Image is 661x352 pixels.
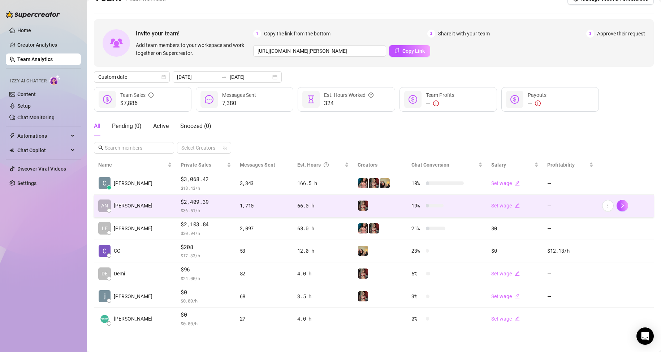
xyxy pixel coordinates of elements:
div: 66.0 h [297,202,349,210]
a: Set wageedit [491,293,520,299]
div: 82 [240,270,289,278]
span: $0 [181,288,231,297]
img: Demi [358,269,368,279]
span: 5 % [411,270,423,278]
span: $ 24.00 /h [181,275,231,282]
input: Search members [105,144,164,152]
span: [PERSON_NAME] [114,179,152,187]
span: [PERSON_NAME] [114,315,152,323]
span: $0 [181,310,231,319]
span: Messages Sent [240,162,275,168]
img: Mistress [380,178,390,188]
div: — [426,99,454,108]
span: AN [101,202,108,210]
div: — [528,99,546,108]
span: DE [101,270,108,278]
div: 4.0 h [297,315,349,323]
div: $12.13 /h [547,247,593,255]
div: $0 [491,247,539,255]
span: Custom date [98,72,165,82]
span: message [205,95,213,104]
span: dollar-circle [409,95,417,104]
div: $0 [491,224,539,232]
td: — [543,285,598,308]
a: Set wageedit [491,271,520,276]
img: Chat Copilot [9,148,14,153]
th: Name [94,158,176,172]
button: Copy Link [389,45,430,57]
span: 3 [586,30,594,38]
a: Home [17,27,31,33]
span: 2 [427,30,435,38]
span: 7,380 [222,99,256,108]
div: 166.5 h [297,179,349,187]
div: 3.5 h [297,292,349,300]
div: 53 [240,247,289,255]
span: dollar-circle [510,95,519,104]
div: Pending ( 0 ) [112,122,142,130]
span: 19 % [411,202,423,210]
span: Demi [114,270,125,278]
span: copy [394,48,399,53]
td: — [543,172,598,195]
img: logo-BBDzfeDw.svg [6,11,60,18]
img: jessy mina [99,290,111,302]
span: 10 % [411,179,423,187]
span: $3,068.42 [181,175,231,184]
span: exclamation-circle [433,100,439,106]
span: Copy Link [402,48,425,54]
img: Demi [369,178,379,188]
span: Messages Sent [222,92,256,98]
span: question-circle [368,91,373,99]
span: Snoozed ( 0 ) [180,123,211,129]
span: calendar [161,75,166,79]
div: Est. Hours Worked [324,91,373,99]
td: — [543,195,598,218]
span: 21 % [411,224,423,232]
span: Private Sales [181,162,211,168]
span: $2,103.84 [181,220,231,229]
span: [PERSON_NAME] [114,224,152,232]
div: Team Sales [120,91,154,99]
span: edit [515,203,520,208]
div: 1,710 [240,202,289,210]
div: Open Intercom Messenger [636,327,654,345]
span: [PERSON_NAME] [114,202,152,210]
th: Creators [353,158,407,172]
span: info-circle [148,91,154,99]
span: edit [515,293,520,299]
a: Set wageedit [491,316,520,322]
span: LE [102,224,108,232]
a: Settings [17,180,36,186]
span: search [98,145,103,150]
span: Invite your team! [136,29,253,38]
span: Izzy AI Chatter [10,78,47,85]
span: edit [515,271,520,276]
span: Active [153,123,169,129]
img: Catherine Eliza… [99,177,111,189]
td: — [543,217,598,240]
div: Est. Hours [297,161,343,169]
span: $ 30.94 /h [181,229,231,237]
span: 324 [324,99,373,108]
span: right [620,203,625,208]
span: 1 [253,30,261,38]
div: 27 [240,315,289,323]
input: Start date [177,73,218,81]
img: Giada Migliavac… [99,313,111,325]
span: edit [515,316,520,321]
span: Salary [491,162,506,168]
span: Chat Copilot [17,145,69,156]
a: Creator Analytics [17,39,75,51]
a: Discover Viral Videos [17,166,66,172]
span: swap-right [221,74,227,80]
span: Automations [17,130,69,142]
span: thunderbolt [9,133,15,139]
a: Team Analytics [17,56,53,62]
span: 3 % [411,292,423,300]
span: exclamation-circle [535,100,541,106]
div: 4.0 h [297,270,349,278]
a: Set wageedit [491,180,520,186]
span: to [221,74,227,80]
span: question-circle [324,161,329,169]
